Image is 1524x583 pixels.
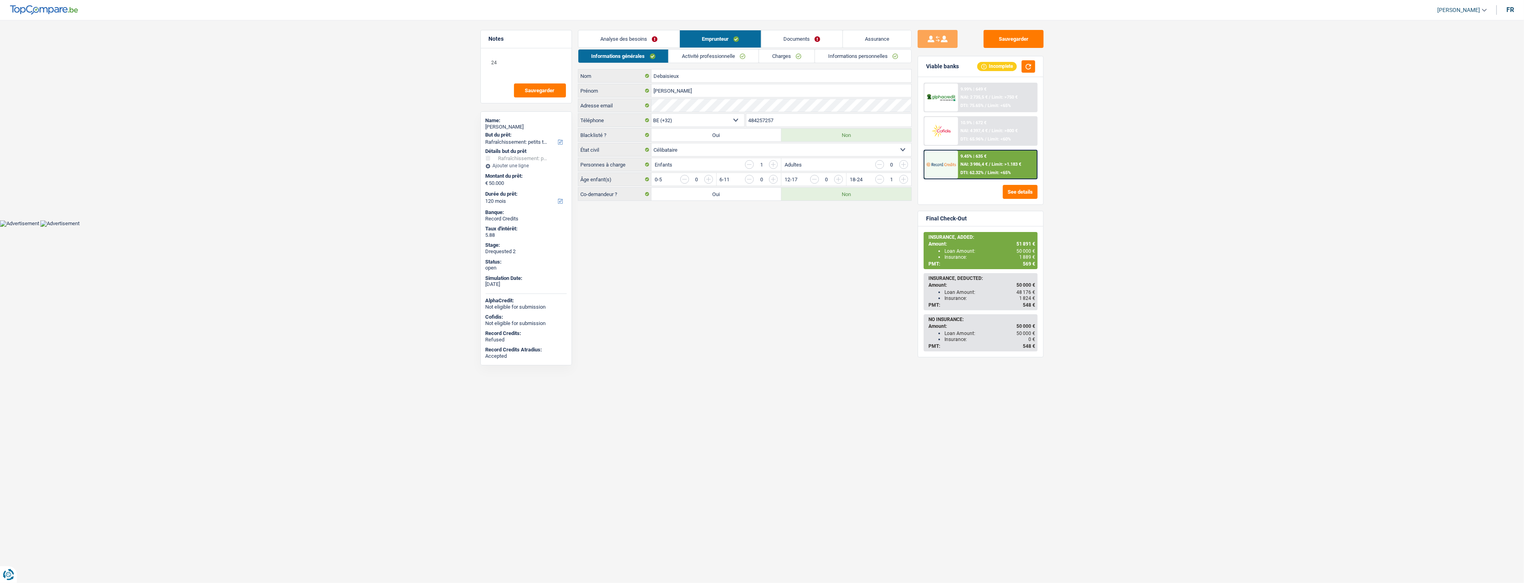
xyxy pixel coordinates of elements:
a: Emprunteur [680,30,761,48]
label: Prénom [578,84,651,97]
span: 0 € [1028,337,1035,342]
a: Analyse des besoins [578,30,679,48]
span: 50 000 € [1016,323,1035,329]
span: / [989,95,990,100]
div: Ajouter une ligne [486,163,567,169]
label: Non [781,188,911,200]
div: Incomplete [977,62,1017,71]
div: Détails but du prêt [486,148,567,155]
div: Insurance: [944,337,1035,342]
div: Status: [486,259,567,265]
span: NAI: 3 986,4 € [960,162,988,167]
span: 48 176 € [1016,290,1035,295]
button: Sauvegarder [984,30,1044,48]
div: [DATE] [486,281,567,288]
label: État civil [578,143,651,156]
div: Stage: [486,242,567,248]
span: 1 889 € [1019,254,1035,260]
span: DTI: 65.96% [960,137,984,142]
div: Record Credits Atradius: [486,347,567,353]
a: Activité professionnelle [669,50,759,63]
button: Sauvegarder [514,83,566,97]
span: / [989,162,990,167]
label: Personnes à charge [578,158,651,171]
div: Loan Amount: [944,331,1035,336]
a: Documents [761,30,842,48]
span: Limit: >800 € [992,128,1018,133]
span: 548 € [1023,343,1035,349]
span: 548 € [1023,302,1035,308]
span: Sauvegarder [525,88,555,93]
a: [PERSON_NAME] [1431,4,1487,17]
div: Final Check-Out [926,215,967,222]
div: PMT: [928,261,1035,267]
div: 9.99% | 649 € [960,87,986,92]
span: 1 824 € [1019,295,1035,301]
label: 0-5 [655,177,662,182]
div: Drequested 2 [486,248,567,255]
div: Banque: [486,209,567,216]
div: open [486,265,567,271]
a: Charges [759,50,815,63]
span: Limit: <60% [988,137,1011,142]
div: Accepted [486,353,567,359]
div: Not eligible for submission [486,320,567,327]
label: Adultes [785,162,802,167]
div: 0 [888,162,895,167]
span: [PERSON_NAME] [1437,7,1480,14]
img: Record Credits [926,157,956,172]
label: Durée du prêt: [486,191,565,197]
div: Record Credits [486,216,567,222]
label: Oui [651,129,781,141]
div: 1 [758,162,765,167]
span: DTI: 75.65% [960,103,984,108]
div: Loan Amount: [944,248,1035,254]
div: Cofidis: [486,314,567,320]
button: See details [1003,185,1038,199]
div: INSURANCE, ADDED: [928,234,1035,240]
span: 569 € [1023,261,1035,267]
div: fr [1506,6,1514,14]
span: Limit: <65% [988,103,1011,108]
div: [PERSON_NAME] [486,124,567,130]
label: But du prêt: [486,132,565,138]
span: € [486,180,488,186]
img: AlphaCredit [926,93,956,102]
div: Not eligible for submission [486,304,567,310]
div: 0 [693,177,700,182]
span: NAI: 2 735,5 € [960,95,988,100]
span: NAI: 4 397,4 € [960,128,988,133]
label: Nom [578,69,651,82]
div: PMT: [928,302,1035,308]
label: Blacklisté ? [578,129,651,141]
h5: Notes [489,36,564,42]
div: 9.45% | 635 € [960,154,986,159]
label: Adresse email [578,99,651,112]
div: Amount: [928,241,1035,247]
span: / [985,137,986,142]
img: TopCompare Logo [10,5,78,15]
span: Limit: <65% [988,170,1011,175]
a: Assurance [843,30,911,48]
div: Insurance: [944,254,1035,260]
span: DTI: 62.32% [960,170,984,175]
span: / [985,170,986,175]
div: Viable banks [926,63,959,70]
div: INSURANCE, DEDUCTED: [928,276,1035,281]
div: Name: [486,117,567,124]
div: Insurance: [944,295,1035,301]
div: Amount: [928,323,1035,329]
label: Montant du prêt: [486,173,565,179]
label: Enfants [655,162,672,167]
label: Co-demandeur ? [578,188,651,200]
label: Oui [651,188,781,200]
div: Taux d'intérêt: [486,226,567,232]
a: Informations personnelles [815,50,911,63]
label: Téléphone [578,114,651,127]
span: / [985,103,986,108]
span: Limit: >750 € [992,95,1018,100]
div: AlphaCredit: [486,297,567,304]
label: Non [781,129,911,141]
div: Refused [486,337,567,343]
div: 10.9% | 672 € [960,120,986,125]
